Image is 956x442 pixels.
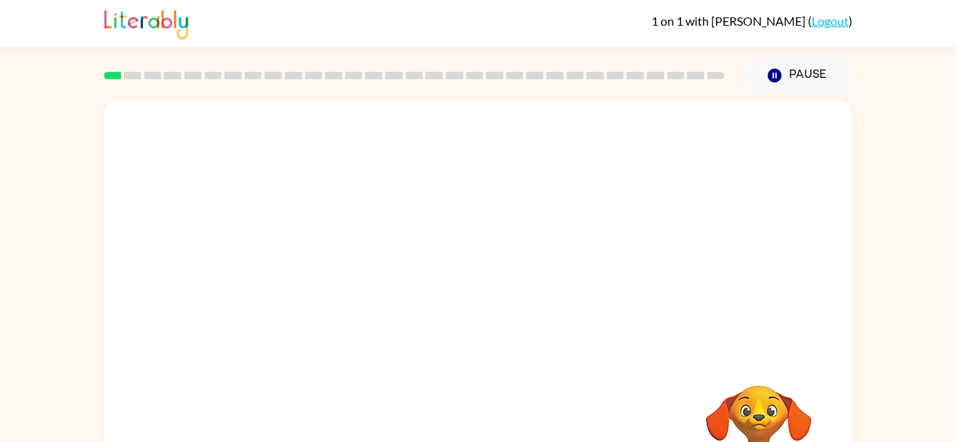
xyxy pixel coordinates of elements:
[651,14,852,28] div: ( )
[651,14,808,28] span: 1 on 1 with [PERSON_NAME]
[743,58,852,93] button: Pause
[812,14,849,28] a: Logout
[104,6,188,39] img: Literably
